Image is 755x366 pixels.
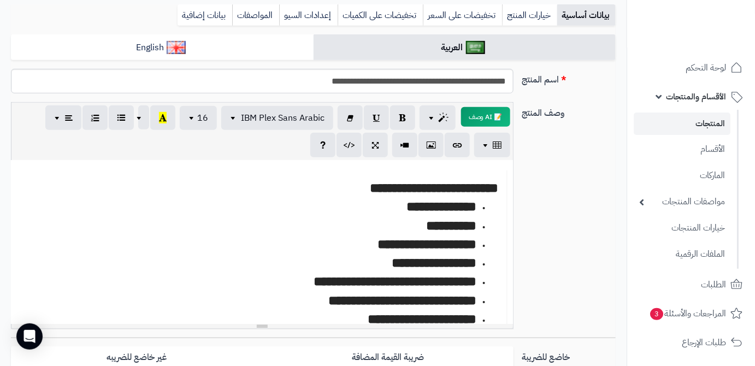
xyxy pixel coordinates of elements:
span: 16 [197,111,208,125]
a: المراجعات والأسئلة3 [634,300,748,327]
span: طلبات الإرجاع [682,335,726,350]
span: الطلبات [701,277,726,292]
span: المراجعات والأسئلة [649,306,726,321]
span: IBM Plex Sans Arabic [241,111,325,125]
a: خيارات المنتجات [634,216,730,240]
a: الطلبات [634,271,748,298]
span: الأقسام والمنتجات [666,89,726,104]
a: الملفات الرقمية [634,243,730,266]
a: English [11,34,314,61]
span: 3 [650,308,663,320]
img: English [167,41,186,54]
label: خاضع للضريبة [518,346,620,364]
a: العربية [314,34,616,61]
button: IBM Plex Sans Arabic [221,106,333,130]
a: خيارات المنتج [502,4,557,26]
a: إعدادات السيو [279,4,338,26]
a: طلبات الإرجاع [634,329,748,356]
div: Open Intercom Messenger [16,323,43,350]
a: الماركات [634,164,730,187]
a: بيانات إضافية [178,4,232,26]
a: المنتجات [634,113,730,135]
a: تخفيضات على الكميات [338,4,423,26]
button: 16 [180,106,217,130]
a: تخفيضات على السعر [423,4,502,26]
a: مواصفات المنتجات [634,190,730,214]
label: وصف المنتج [518,102,620,120]
label: اسم المنتج [518,69,620,86]
button: 📝 AI وصف [461,107,510,127]
span: لوحة التحكم [686,60,726,75]
img: العربية [466,41,485,54]
a: الأقسام [634,138,730,161]
a: المواصفات [232,4,279,26]
a: لوحة التحكم [634,55,748,81]
a: بيانات أساسية [557,4,616,26]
